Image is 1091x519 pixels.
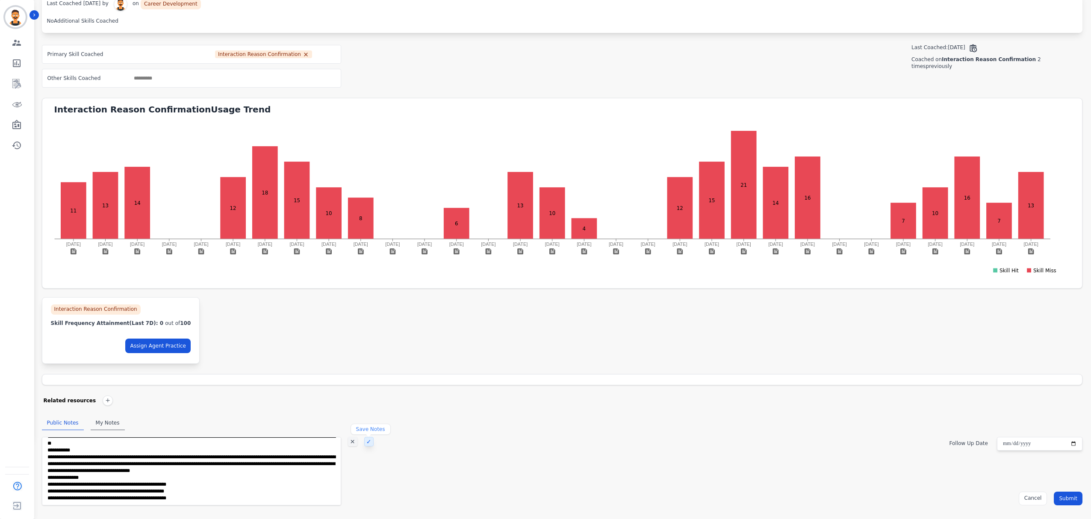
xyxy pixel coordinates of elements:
[577,242,591,247] text: [DATE]
[162,242,176,247] text: [DATE]
[215,50,312,58] li: Interaction Reason Confirmation
[262,190,268,196] text: 18
[1000,268,1019,274] text: Skill Hit
[997,218,1001,224] text: 7
[226,242,240,247] text: [DATE]
[42,416,84,430] div: Public Notes
[804,195,811,201] text: 16
[517,203,523,209] text: 13
[165,320,180,326] span: out of
[911,44,965,53] div: Last Coached: [DATE]
[321,242,336,247] text: [DATE]
[1028,203,1034,209] text: 13
[131,74,182,82] ul: selected options
[70,208,77,214] text: 11
[740,182,747,188] text: 21
[481,242,495,247] text: [DATE]
[359,215,363,221] text: 8
[902,218,905,224] text: 7
[1033,268,1056,274] text: Skill Miss
[230,205,236,211] text: 12
[194,242,208,247] text: [DATE]
[455,221,458,227] text: 6
[676,205,683,211] text: 12
[98,242,112,247] text: [DATE]
[130,320,158,326] span: (Last 7D):
[325,210,332,216] text: 10
[1019,492,1047,505] button: Cancel
[289,242,304,247] text: [DATE]
[47,69,101,87] div: Other Skills Coached
[772,200,778,206] text: 14
[949,440,988,446] label: Follow Up Date
[47,45,103,63] div: Primary Skill Coached
[545,242,559,247] text: [DATE]
[991,242,1006,247] text: [DATE]
[5,7,26,27] img: Bordered avatar
[705,242,719,247] text: [DATE]
[832,242,846,247] text: [DATE]
[293,198,300,203] text: 15
[928,242,942,247] text: [DATE]
[134,200,140,206] text: 14
[66,242,80,247] text: [DATE]
[864,242,879,247] text: [DATE]
[364,437,374,446] div: ✓
[257,242,272,247] text: [DATE]
[449,242,463,247] text: [DATE]
[102,203,109,209] text: 13
[768,242,783,247] text: [DATE]
[672,242,687,247] text: [DATE]
[130,242,144,247] text: [DATE]
[348,437,357,446] div: ✕
[932,210,938,216] text: 10
[708,198,715,203] text: 15
[964,195,970,201] text: 16
[303,51,309,58] button: Remove Interaction Reason Confirmation
[582,226,586,232] text: 4
[800,242,814,247] text: [DATE]
[609,242,623,247] text: [DATE]
[911,56,1082,70] div: Coached on 2 times previously
[417,242,432,247] text: [DATE]
[549,210,555,216] text: 10
[385,242,400,247] text: [DATE]
[942,56,1036,62] span: Interaction Reason Confirmation
[960,242,974,247] text: [DATE]
[91,416,125,430] div: My Notes
[125,339,191,353] button: Assign Agent Practice
[51,320,191,327] div: Skill Frequency Attainment 0 100
[896,242,910,247] text: [DATE]
[103,395,113,406] div: +
[214,50,336,59] ul: selected options
[54,103,1082,115] div: Interaction Reason Confirmation Usage Trend
[1023,242,1038,247] text: [DATE]
[513,242,528,247] text: [DATE]
[356,426,385,433] div: Save Notes
[51,304,141,315] div: Interaction Reason Confirmation
[353,242,368,247] text: [DATE]
[47,15,118,28] div: No Additional Skills Coached
[736,242,751,247] text: [DATE]
[1054,492,1082,505] button: Submit
[640,242,655,247] text: [DATE]
[44,395,96,406] div: Related resources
